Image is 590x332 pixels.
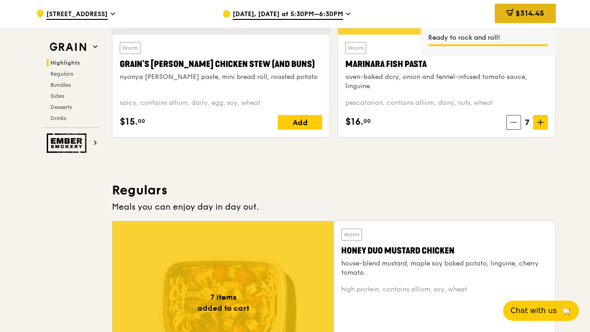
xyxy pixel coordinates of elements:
[50,115,66,121] span: Drinks
[47,133,89,153] img: Ember Smokery web logo
[428,33,548,42] div: Ready to rock and roll!
[345,72,548,91] div: oven-baked dory, onion and fennel-infused tomato sauce, linguine
[50,93,64,99] span: Sides
[345,115,363,129] span: $16.
[120,72,322,82] div: nyonya [PERSON_NAME] paste, mini bread roll, roasted potato
[112,182,556,199] h3: Regulars
[503,301,579,321] button: Chat with us🦙
[120,42,141,54] div: Warm
[120,98,322,108] div: spicy, contains allium, dairy, egg, soy, wheat
[50,104,72,110] span: Desserts
[112,200,556,213] div: Meals you can enjoy day in day out.
[50,82,71,88] span: Bundles
[345,42,366,54] div: Warm
[138,117,145,125] span: 00
[363,117,371,125] span: 00
[521,116,533,129] span: 7
[278,115,322,130] div: Add
[50,71,73,77] span: Regulars
[560,305,572,316] span: 🦙
[345,58,548,71] div: Marinara Fish Pasta
[46,10,108,20] span: [STREET_ADDRESS]
[47,39,89,55] img: Grain web logo
[341,229,362,241] div: Warm
[516,9,544,18] span: $314.45
[341,259,548,278] div: house-blend mustard, maple soy baked potato, linguine, cherry tomato
[341,285,548,294] div: high protein, contains allium, soy, wheat
[233,10,343,20] span: [DATE], [DATE] at 5:30PM–6:30PM
[345,98,548,108] div: pescatarian, contains allium, dairy, nuts, wheat
[341,244,548,257] div: Honey Duo Mustard Chicken
[120,58,322,71] div: Grain's [PERSON_NAME] Chicken Stew (and buns)
[510,305,557,316] span: Chat with us
[120,115,138,129] span: $15.
[50,60,80,66] span: Highlights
